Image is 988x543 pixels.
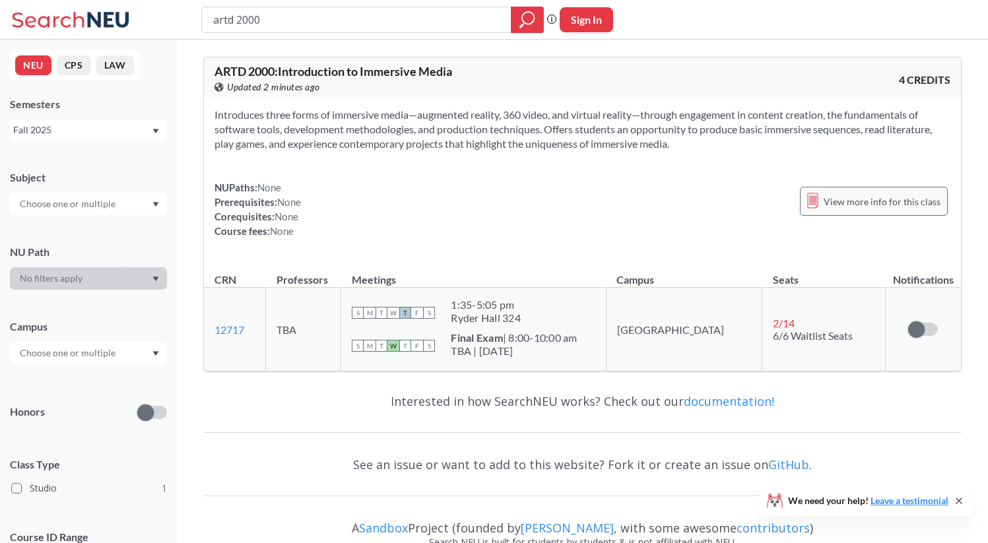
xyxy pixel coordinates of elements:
label: Studio [11,480,167,497]
div: See an issue or want to add to this website? Fork it or create an issue on . [203,445,962,484]
span: View more info for this class [824,193,940,210]
div: Fall 2025 [13,123,151,137]
a: contributors [737,520,810,536]
a: documentation! [684,393,774,409]
span: None [270,225,294,237]
span: 2 / 14 [773,317,795,329]
div: Ryder Hall 324 [451,311,521,325]
span: ARTD 2000 : Introduction to Immersive Media [214,64,452,79]
a: 12717 [214,323,244,336]
section: Introduces three forms of immersive media—augmented reality, 360 video, and virtual reality—throu... [214,108,950,151]
svg: Dropdown arrow [152,129,159,134]
span: 4 CREDITS [899,73,950,87]
span: S [352,307,364,319]
span: T [376,340,387,352]
a: Leave a testimonial [871,495,948,506]
div: NU Path [10,245,167,259]
a: Sandbox [359,520,408,536]
div: Fall 2025Dropdown arrow [10,119,167,141]
input: Choose one or multiple [13,345,124,361]
th: Seats [762,259,886,288]
input: Class, professor, course number, "phrase" [212,9,502,31]
span: None [275,210,298,222]
svg: Dropdown arrow [152,202,159,207]
button: Sign In [560,7,613,32]
div: Dropdown arrow [10,267,167,290]
a: [PERSON_NAME] [521,520,614,536]
svg: Dropdown arrow [152,351,159,356]
th: Notifications [885,259,961,288]
span: F [411,340,423,352]
span: We need your help! [788,496,948,505]
button: NEU [15,55,51,75]
td: [GEOGRAPHIC_DATA] [606,288,762,371]
div: | 8:00-10:00 am [451,331,577,344]
div: A Project (founded by , with some awesome ) [203,509,962,535]
th: Professors [266,259,341,288]
th: Meetings [341,259,606,288]
span: S [423,340,435,352]
div: TBA | [DATE] [451,344,577,358]
span: 1 [162,481,167,495]
span: M [364,307,376,319]
span: 6/6 Waitlist Seats [773,329,853,342]
span: W [387,340,399,352]
button: LAW [96,55,134,75]
span: M [364,340,376,352]
b: Final Exam [451,331,503,344]
td: TBA [266,288,341,371]
div: 1:35 - 5:05 pm [451,298,521,311]
span: None [277,196,301,208]
svg: magnifying glass [519,11,535,29]
div: Dropdown arrow [10,342,167,364]
span: S [352,340,364,352]
span: F [411,307,423,319]
span: T [399,340,411,352]
span: Class Type [10,457,167,472]
div: NUPaths: Prerequisites: Corequisites: Course fees: [214,180,301,238]
span: W [387,307,399,319]
button: CPS [57,55,91,75]
input: Choose one or multiple [13,196,124,212]
div: Semesters [10,97,167,112]
span: None [257,181,281,193]
span: T [376,307,387,319]
span: S [423,307,435,319]
th: Campus [606,259,762,288]
div: Interested in how SearchNEU works? Check out our [203,382,962,420]
div: CRN [214,272,236,287]
div: magnifying glass [511,7,544,33]
svg: Dropdown arrow [152,276,159,282]
div: Dropdown arrow [10,193,167,215]
span: T [399,307,411,319]
div: Campus [10,319,167,334]
span: Updated 2 minutes ago [227,80,320,94]
div: Subject [10,170,167,185]
p: Honors [10,404,45,420]
a: GitHub [768,457,809,472]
